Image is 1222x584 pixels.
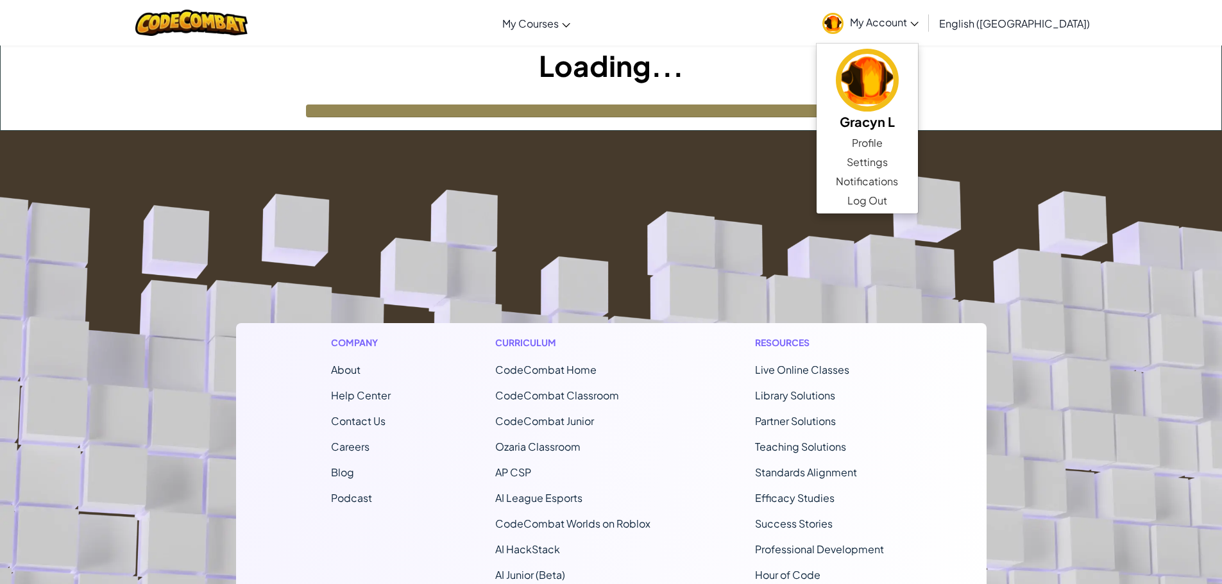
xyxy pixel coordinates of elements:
span: My Account [850,15,919,29]
a: Careers [331,440,369,453]
h1: Loading... [1,46,1221,85]
a: CodeCombat Classroom [495,388,619,402]
a: Live Online Classes [755,363,849,376]
a: Gracyn L [817,47,918,133]
a: Profile [817,133,918,153]
span: English ([GEOGRAPHIC_DATA]) [939,17,1090,30]
img: avatar [822,13,844,34]
a: Log Out [817,191,918,210]
a: Library Solutions [755,388,835,402]
h1: Resources [755,336,892,349]
a: Partner Solutions [755,414,836,428]
a: About [331,363,361,376]
a: AP CSP [495,465,531,479]
a: Ozaria Classroom [495,440,581,453]
a: Blog [331,465,354,479]
a: AI HackStack [495,542,560,556]
a: My Courses [496,6,577,40]
h5: Gracyn L [829,112,905,131]
a: English ([GEOGRAPHIC_DATA]) [933,6,1096,40]
a: Teaching Solutions [755,440,846,453]
h1: Curriculum [495,336,650,349]
a: Success Stories [755,517,833,530]
a: Efficacy Studies [755,491,835,505]
span: My Courses [502,17,559,30]
h1: Company [331,336,391,349]
a: Hour of Code [755,568,820,581]
a: Professional Development [755,542,884,556]
a: Help Center [331,388,391,402]
a: AI League Esports [495,491,582,505]
img: avatar [836,49,899,112]
a: My Account [816,3,925,43]
img: CodeCombat logo [135,10,248,36]
a: Standards Alignment [755,465,857,479]
span: CodeCombat Home [495,363,597,376]
a: CodeCombat Junior [495,414,594,428]
a: Settings [817,153,918,172]
span: Notifications [836,174,898,189]
a: CodeCombat Worlds on Roblox [495,517,650,530]
a: Notifications [817,172,918,191]
a: AI Junior (Beta) [495,568,565,581]
span: Contact Us [331,414,386,428]
a: Podcast [331,491,372,505]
